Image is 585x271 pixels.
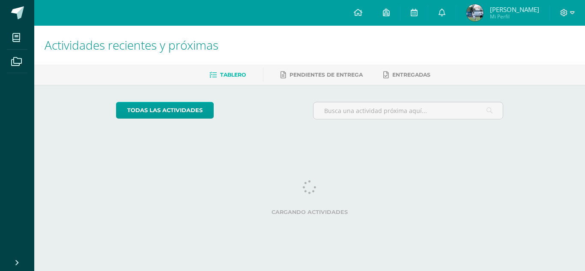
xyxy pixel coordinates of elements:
span: Tablero [220,71,246,78]
span: Mi Perfil [490,13,539,20]
a: Tablero [209,68,246,82]
span: [PERSON_NAME] [490,5,539,14]
label: Cargando actividades [116,209,504,215]
span: Pendientes de entrega [290,71,363,78]
input: Busca una actividad próxima aquí... [313,102,503,119]
a: Entregadas [383,68,430,82]
span: Entregadas [392,71,430,78]
span: Actividades recientes y próximas [45,37,218,53]
a: todas las Actividades [116,102,214,119]
a: Pendientes de entrega [281,68,363,82]
img: 35f43d1e4ae5e9e0d48e933aa1367915.png [466,4,484,21]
